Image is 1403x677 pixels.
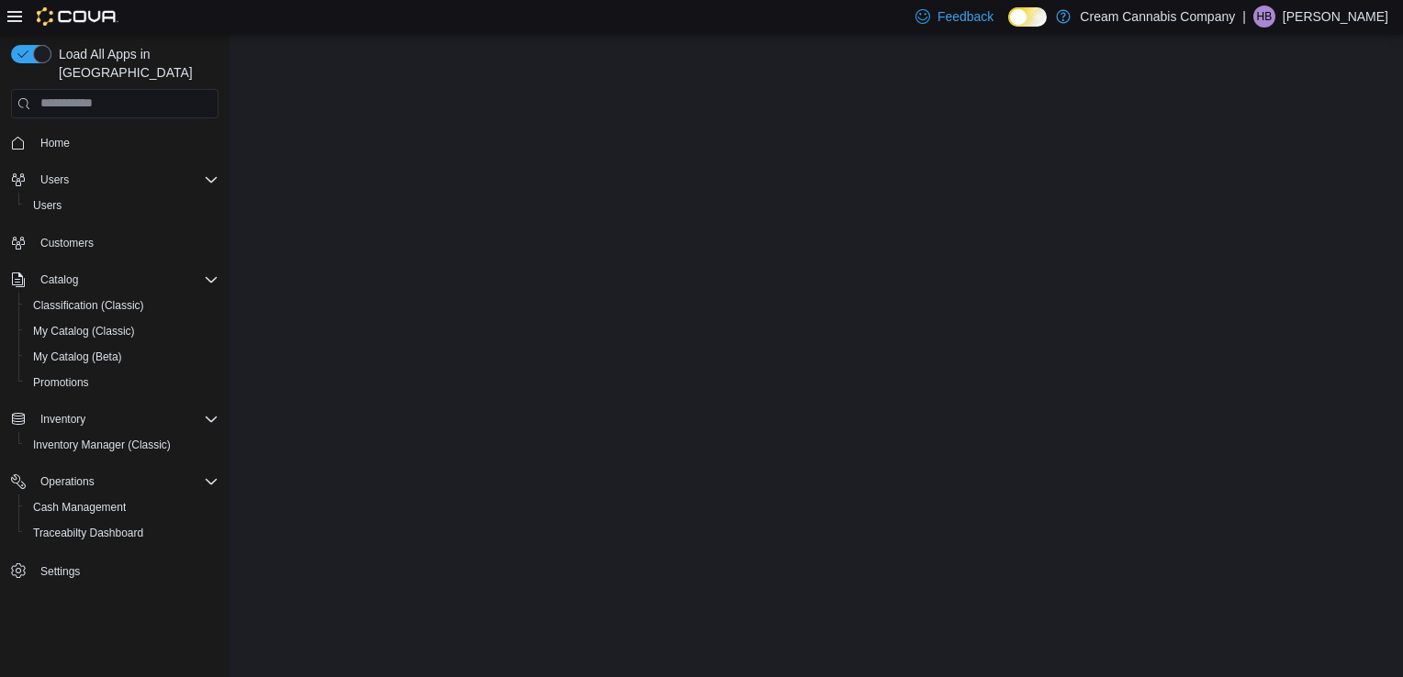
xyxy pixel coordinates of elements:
[40,136,70,150] span: Home
[26,496,219,518] span: Cash Management
[51,45,219,82] span: Load All Apps in [GEOGRAPHIC_DATA]
[40,236,94,250] span: Customers
[40,474,95,489] span: Operations
[937,7,993,26] span: Feedback
[18,370,226,395] button: Promotions
[40,564,80,579] span: Settings
[33,231,219,254] span: Customers
[33,559,219,582] span: Settings
[33,269,85,291] button: Catalog
[18,318,226,344] button: My Catalog (Classic)
[26,320,142,342] a: My Catalog (Classic)
[1257,6,1273,28] span: HB
[1253,6,1275,28] div: Hunter Bailey
[4,267,226,293] button: Catalog
[1283,6,1388,28] p: [PERSON_NAME]
[26,434,178,456] a: Inventory Manager (Classic)
[33,560,87,583] a: Settings
[33,471,219,493] span: Operations
[33,169,76,191] button: Users
[33,408,93,430] button: Inventory
[26,496,133,518] a: Cash Management
[33,408,219,430] span: Inventory
[26,194,219,216] span: Users
[11,122,219,632] nav: Complex example
[33,500,126,515] span: Cash Management
[4,167,226,193] button: Users
[37,7,118,26] img: Cova
[40,272,78,287] span: Catalog
[33,350,122,364] span: My Catalog (Beta)
[26,522,219,544] span: Traceabilty Dashboard
[1008,7,1047,27] input: Dark Mode
[26,294,152,316] a: Classification (Classic)
[33,471,102,493] button: Operations
[4,229,226,256] button: Customers
[4,129,226,156] button: Home
[33,269,219,291] span: Catalog
[33,298,144,313] span: Classification (Classic)
[33,232,101,254] a: Customers
[33,131,219,154] span: Home
[33,132,77,154] a: Home
[18,494,226,520] button: Cash Management
[26,522,151,544] a: Traceabilty Dashboard
[26,372,96,394] a: Promotions
[33,324,135,338] span: My Catalog (Classic)
[33,375,89,390] span: Promotions
[1242,6,1246,28] p: |
[18,520,226,546] button: Traceabilty Dashboard
[18,193,226,218] button: Users
[18,293,226,318] button: Classification (Classic)
[26,194,69,216] a: Users
[4,406,226,432] button: Inventory
[26,320,219,342] span: My Catalog (Classic)
[26,346,129,368] a: My Catalog (Beta)
[40,412,85,427] span: Inventory
[1008,27,1009,28] span: Dark Mode
[26,434,219,456] span: Inventory Manager (Classic)
[18,432,226,458] button: Inventory Manager (Classic)
[1080,6,1235,28] p: Cream Cannabis Company
[26,294,219,316] span: Classification (Classic)
[33,438,171,452] span: Inventory Manager (Classic)
[33,169,219,191] span: Users
[33,198,62,213] span: Users
[33,526,143,540] span: Traceabilty Dashboard
[40,172,69,187] span: Users
[4,469,226,494] button: Operations
[26,346,219,368] span: My Catalog (Beta)
[26,372,219,394] span: Promotions
[18,344,226,370] button: My Catalog (Beta)
[4,557,226,583] button: Settings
